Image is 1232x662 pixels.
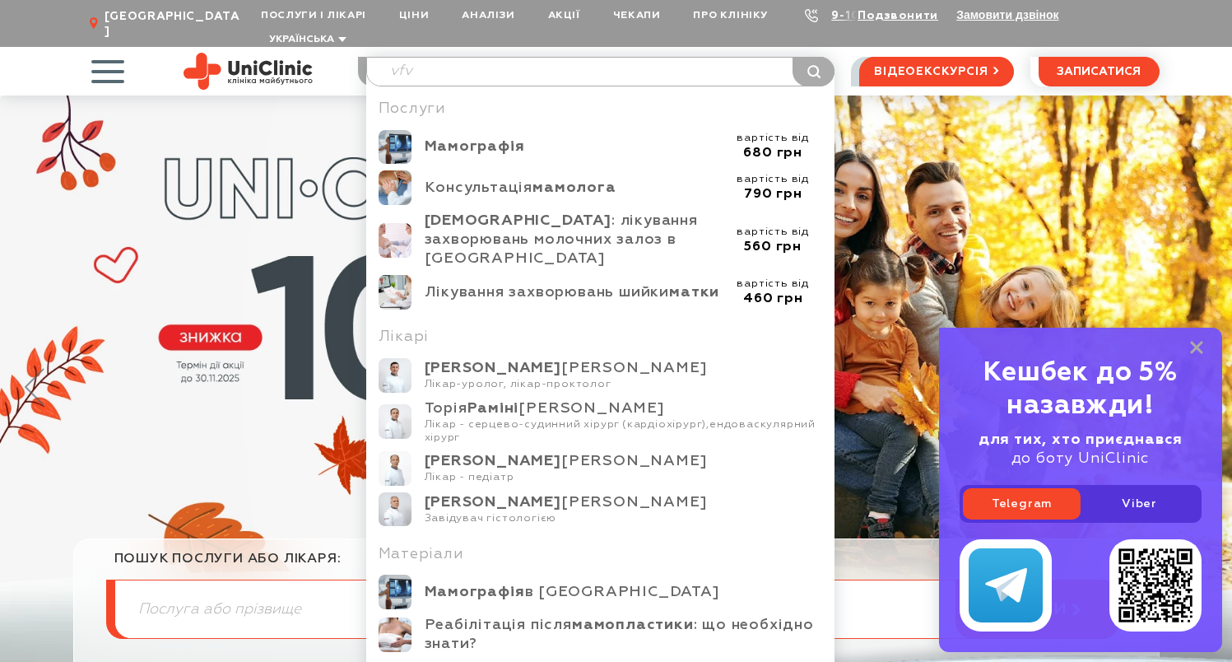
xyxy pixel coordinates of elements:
a: Viber [1081,488,1198,520]
img: Реабілітація після мамопластики: що необхідно знати? [379,618,411,652]
a: Мамологія: лікування захворювань молочних залоз в Запоріжжі [DEMOGRAPHIC_DATA]: лікування захворю... [379,212,823,268]
div: 460 грн [723,291,822,307]
div: : лікування захворювань молочних залоз в [GEOGRAPHIC_DATA] [425,212,724,268]
div: [PERSON_NAME] [425,493,823,512]
img: Мамологія: лікування захворювань молочних залоз в Запоріжжі [379,223,411,258]
img: Торія Раміні Гіглаєвич [379,404,411,439]
span: Українська [269,35,334,44]
img: Мамографія в Запоріжжі [379,575,411,609]
div: вартість від [723,173,822,186]
div: Кешбек до 5% назавжди! [960,357,1202,422]
b: для тих, хто приєднався [979,432,1183,447]
b: Мамографія [425,585,525,599]
div: Лікування захворювань шийки [425,283,724,302]
button: записатися [1039,57,1160,86]
a: Реабілітація після мамопластики: що необхідно знати? Реабілітація післямамопластики: що необхідно... [379,616,823,654]
b: [PERSON_NAME] [425,361,561,375]
button: Замовити дзвінок [956,8,1058,21]
img: Максименко Віталій Григорович [379,492,411,527]
a: Консультація мамолога Консультаціямамолога вартість від 790 грн [379,170,823,205]
b: мамопластики [572,618,694,632]
div: Послуги [379,100,823,119]
a: відеоекскурсія [859,57,1013,86]
b: мамолога [532,180,616,195]
input: Послуга або прізвище [367,58,835,86]
div: вартість від [723,132,822,145]
a: Мамографія в Запоріжжі Мамографіяв [GEOGRAPHIC_DATA] [379,575,823,609]
div: Торія [PERSON_NAME] [425,399,823,418]
div: до боту UniClinic [960,431,1202,469]
div: в [GEOGRAPHIC_DATA] [425,583,823,602]
b: матки [669,285,719,300]
a: Лікування захворювань шийки матки Лікування захворювань шийкиматки вартість від 460 грн [379,275,823,310]
button: Українська [265,34,346,46]
img: Мамографія [379,130,411,165]
a: Торія Раміні Гіглаєвич ТоріяРаміні[PERSON_NAME] Лікар - серцево-судинний хірург (кардіохірург),ен... [379,399,823,445]
div: Лікар - серцево-судинний хірург (кардіохірург),ендоваскулярний хірург [425,418,823,445]
img: Uniclinic [184,53,313,90]
div: Лікар - педіатр [425,471,823,484]
div: Лікарі [379,328,823,347]
div: вартість від [723,226,822,239]
a: Самохін Ігор Володимирович [PERSON_NAME][PERSON_NAME] Лікар - педіатр [379,451,823,486]
img: Лікування захворювань шийки матки [379,275,411,310]
a: Подзвонити [858,10,938,21]
div: 790 грн [723,186,822,203]
div: пошук послуги або лікаря: [114,551,1118,580]
b: [DEMOGRAPHIC_DATA] [425,213,611,228]
span: відеоекскурсія [874,58,988,86]
div: Консультація [425,179,724,198]
div: Матеріали [379,545,823,564]
b: [PERSON_NAME] [425,495,561,510]
div: [PERSON_NAME] [425,359,823,378]
div: вартість від [723,277,822,291]
a: Telegram [963,488,1081,520]
div: Лікар-уролог, лікар-проктолог [425,378,823,391]
span: записатися [1057,66,1141,77]
b: [PERSON_NAME] [425,454,561,469]
a: Маслєнніков Володимир Володимирович [PERSON_NAME][PERSON_NAME] Лікар-уролог, лікар-проктолог [379,358,823,393]
div: Реабілітація після : що необхідно знати? [425,616,823,654]
div: 680 грн [723,145,822,161]
b: Раміні [467,401,519,416]
a: Максименко Віталій Григорович [PERSON_NAME][PERSON_NAME] Завідувач гістологією [379,492,823,527]
img: Консультація мамолога [379,170,411,205]
div: Завідувач гістологією [425,512,823,525]
a: 9-103 [831,10,867,21]
a: Мамографія Мамографія вартість від 680 грн [379,130,823,165]
input: Послуга або прізвище [115,580,1118,638]
span: [GEOGRAPHIC_DATA] [105,9,244,39]
img: Самохін Ігор Володимирович [379,451,411,486]
div: 560 грн [723,239,822,255]
img: Маслєнніков Володимир Володимирович [379,358,411,393]
div: [PERSON_NAME] [425,452,823,471]
b: Мамографія [425,139,525,154]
